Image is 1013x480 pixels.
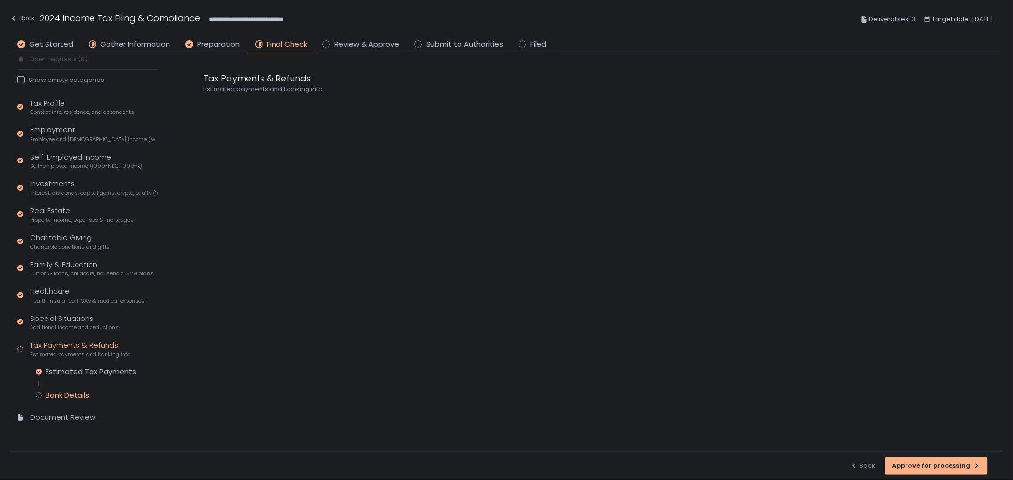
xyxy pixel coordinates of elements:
[30,152,142,170] div: Self-Employed Income
[40,12,200,25] h1: 2024 Income Tax Filing & Compliance
[29,39,73,50] span: Get Started
[30,109,134,116] span: Contact info, residence, and dependents
[30,324,119,331] span: Additional income and deductions
[30,216,134,224] span: Property income, expenses & mortgages
[30,190,158,197] span: Interest, dividends, capital gains, crypto, equity (1099s, K-1s)
[30,178,158,197] div: Investments
[30,232,110,251] div: Charitable Giving
[30,243,110,251] span: Charitable donations and gifts
[30,125,158,143] div: Employment
[30,136,158,143] span: Employee and [DEMOGRAPHIC_DATA] income (W-2s)
[334,39,399,50] span: Review & Approve
[885,457,988,475] button: Approve for processing
[203,85,668,94] div: Estimated payments and banking info
[267,39,307,50] span: Final Check
[10,12,35,28] button: Back
[100,39,170,50] span: Gather Information
[29,55,88,64] span: Open requests (0)
[30,340,130,358] div: Tax Payments & Refunds
[30,286,145,304] div: Healthcare
[197,39,240,50] span: Preparation
[46,390,89,400] div: Bank Details
[30,351,130,358] span: Estimated payments and banking info
[30,206,134,224] div: Real Estate
[426,39,503,50] span: Submit to Authorities
[892,462,981,470] div: Approve for processing
[869,14,916,25] span: Deliverables: 3
[850,457,875,475] button: Back
[30,412,95,423] div: Document Review
[30,259,153,278] div: Family & Education
[30,98,134,116] div: Tax Profile
[850,462,875,470] div: Back
[30,313,119,332] div: Special Situations
[530,39,546,50] span: Filed
[46,367,136,377] div: Estimated Tax Payments
[932,14,994,25] span: Target date: [DATE]
[30,297,145,304] span: Health insurance, HSAs & medical expenses
[30,162,142,170] span: Self-employed income (1099-NEC, 1099-K)
[203,72,668,85] div: Tax Payments & Refunds
[10,13,35,24] div: Back
[30,270,153,277] span: Tuition & loans, childcare, household, 529 plans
